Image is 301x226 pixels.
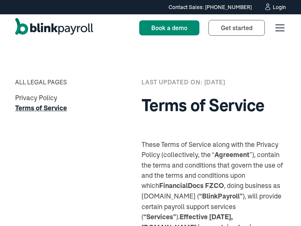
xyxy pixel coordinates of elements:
[15,93,57,102] a: Privacy Policy
[264,3,286,11] a: Login
[273,5,286,10] div: Login
[169,3,252,11] div: Contact Sales: [PHONE_NUMBER]
[141,78,286,87] div: Last updated on: [DATE]
[15,104,67,112] a: Terms of Service
[139,20,199,35] a: Book a demo
[214,151,249,159] strong: Agreement
[199,192,243,200] strong: “BlinkPayroll”
[141,96,286,116] h1: Terms of Service
[151,24,187,32] span: Book a demo
[271,19,286,37] div: menu
[208,20,265,36] a: Get started
[15,78,135,87] div: All Legal Pages
[15,18,93,38] a: home
[159,182,224,189] strong: FinancialDocs FZCO
[143,213,176,221] strong: “Services”
[221,24,252,32] span: Get started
